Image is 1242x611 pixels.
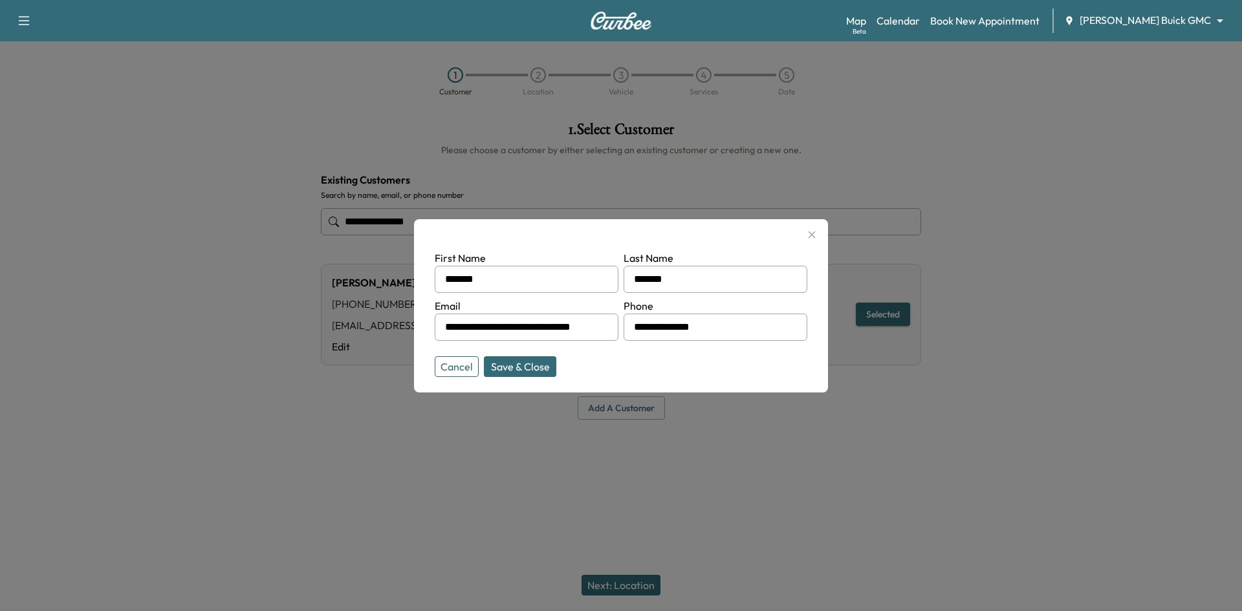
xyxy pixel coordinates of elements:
[877,13,920,28] a: Calendar
[435,252,486,264] label: First Name
[624,299,653,312] label: Phone
[484,356,556,377] button: Save & Close
[435,356,479,377] button: Cancel
[590,12,652,30] img: Curbee Logo
[1080,13,1211,28] span: [PERSON_NAME] Buick GMC
[624,252,673,264] label: Last Name
[846,13,866,28] a: MapBeta
[930,13,1040,28] a: Book New Appointment
[853,27,866,36] div: Beta
[435,299,461,312] label: Email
